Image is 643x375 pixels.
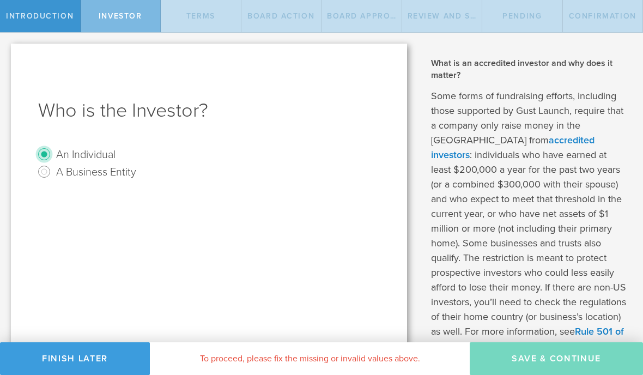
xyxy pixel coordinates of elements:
button: Save & Continue [470,342,643,375]
label: A Business Entity [56,164,136,179]
span: Introduction [6,11,74,21]
span: Pending [502,11,542,21]
div: To proceed, please fix the missing or invalid values above. [150,342,470,375]
span: Review and Sign [408,11,486,21]
label: An Individual [56,146,116,162]
span: Board Action [247,11,314,21]
h2: What is an accredited investor and why does it matter? [431,57,627,82]
span: Confirmation [569,11,636,21]
span: Board Approval [327,11,406,21]
p: Some forms of fundraising efforts, including those supported by Gust Launch, require that a compa... [431,89,627,354]
h1: Who is the Investor? [38,98,380,124]
span: terms [186,11,215,21]
span: Investor [99,11,142,21]
iframe: Chat Widget [589,290,643,342]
